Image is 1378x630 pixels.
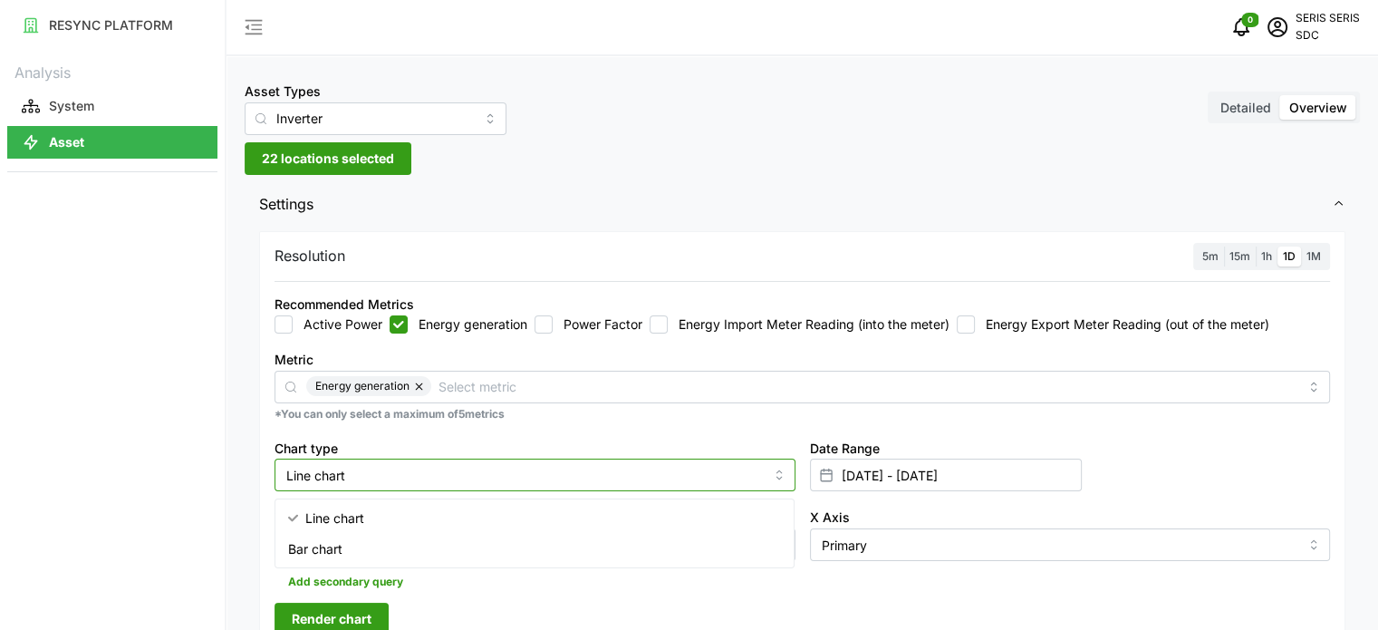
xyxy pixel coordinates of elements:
p: System [49,97,94,115]
span: Energy generation [315,376,410,396]
button: 22 locations selected [245,142,411,175]
label: Metric [275,350,313,370]
p: Resolution [275,245,345,267]
p: Asset [49,133,84,151]
span: Add secondary query [288,569,403,595]
span: 1M [1306,249,1321,263]
p: *You can only select a maximum of 5 metrics [275,407,1330,422]
span: 0 [1248,14,1253,26]
input: Select metric [438,376,1298,396]
label: Power Factor [553,315,642,334]
div: Recommended Metrics [275,295,414,315]
p: SDC [1296,27,1360,44]
span: Settings [259,182,1332,227]
label: Date Range [810,439,880,459]
label: Asset Types [245,82,321,102]
a: Asset [7,124,217,160]
button: RESYNC PLATFORM [7,9,217,42]
input: Select date range [810,459,1082,491]
span: 1h [1261,249,1272,263]
span: 15m [1229,249,1250,263]
span: 5m [1202,249,1219,263]
span: Overview [1289,100,1347,115]
button: System [7,90,217,122]
label: Energy generation [408,315,527,334]
input: Select X axis [810,528,1331,561]
button: notifications [1223,9,1259,45]
span: Bar chart [288,539,342,559]
label: Active Power [293,315,382,334]
span: 22 locations selected [262,143,394,174]
span: Line chart [305,509,364,528]
label: Energy Export Meter Reading (out of the meter) [975,315,1269,334]
label: Chart type [275,439,338,459]
input: Select chart type [275,459,795,491]
span: 1D [1283,249,1296,263]
button: Settings [245,182,1360,227]
button: Add secondary query [275,568,417,596]
label: X Axis [810,508,850,528]
p: Analysis [7,58,217,84]
p: SERIS SERIS [1296,10,1360,27]
a: System [7,88,217,124]
button: schedule [1259,9,1296,45]
button: Asset [7,126,217,159]
p: RESYNC PLATFORM [49,16,173,34]
span: Detailed [1220,100,1271,115]
a: RESYNC PLATFORM [7,7,217,44]
label: Energy Import Meter Reading (into the meter) [668,315,949,334]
